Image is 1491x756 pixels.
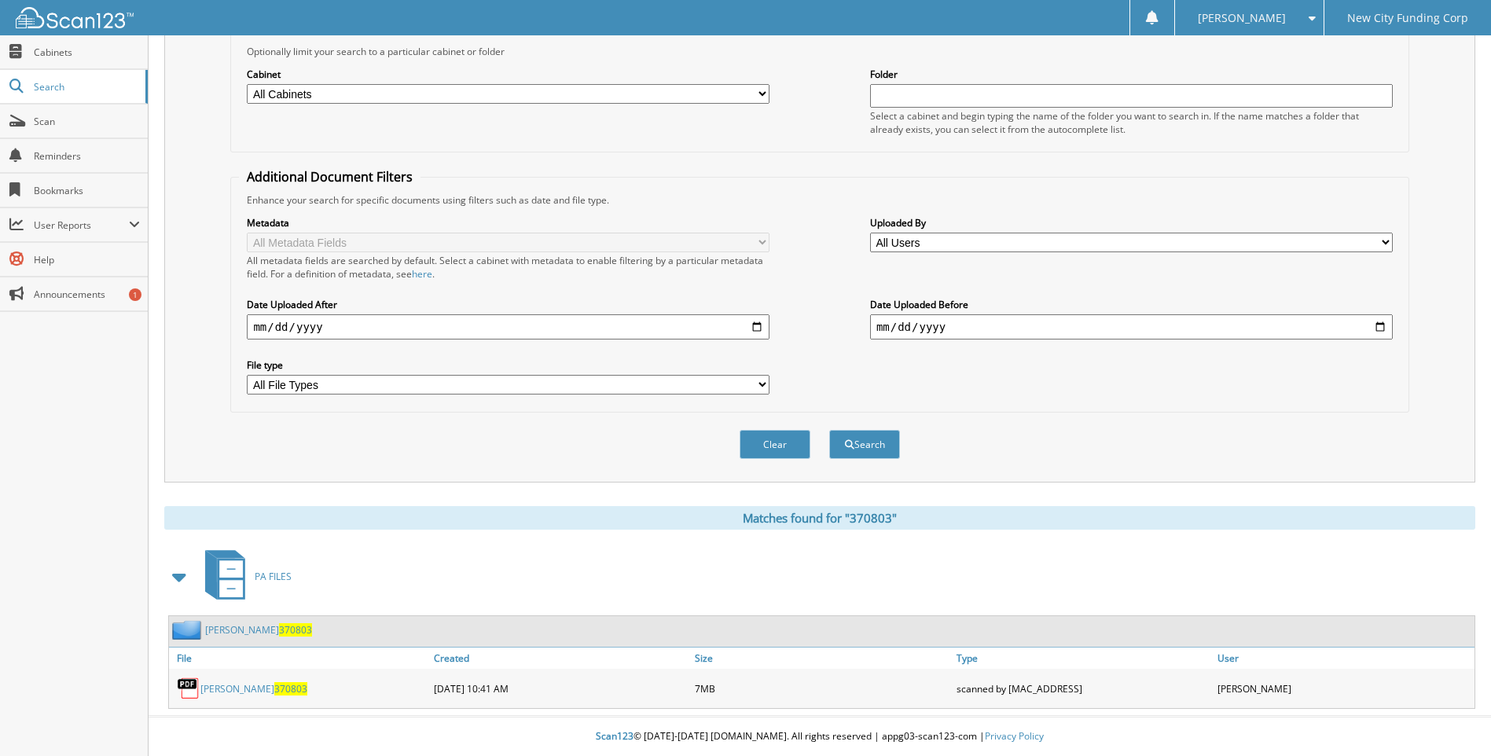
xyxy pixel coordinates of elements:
a: here [412,267,432,281]
label: Folder [870,68,1393,81]
label: Metadata [247,216,769,229]
a: User [1214,648,1474,669]
a: [PERSON_NAME]370803 [205,623,312,637]
a: Type [953,648,1214,669]
a: Privacy Policy [985,729,1044,743]
span: Reminders [34,149,140,163]
label: Date Uploaded Before [870,298,1393,311]
span: Cabinets [34,46,140,59]
div: Optionally limit your search to a particular cabinet or folder [239,45,1400,58]
a: Size [691,648,952,669]
div: Enhance your search for specific documents using filters such as date and file type. [239,193,1400,207]
button: Search [829,430,900,459]
a: Created [430,648,691,669]
span: Search [34,80,138,94]
div: 1 [129,288,141,301]
a: [PERSON_NAME]370803 [200,682,307,695]
div: © [DATE]-[DATE] [DOMAIN_NAME]. All rights reserved | appg03-scan123-com | [149,717,1491,756]
div: scanned by [MAC_ADDRESS] [953,673,1214,704]
div: [DATE] 10:41 AM [430,673,691,704]
label: Uploaded By [870,216,1393,229]
label: Cabinet [247,68,769,81]
div: Matches found for "370803" [164,506,1475,530]
a: File [169,648,430,669]
span: Announcements [34,288,140,301]
img: PDF.png [177,677,200,700]
a: PA FILES [196,545,292,607]
span: 370803 [274,682,307,695]
input: start [247,314,769,339]
span: Scan123 [596,729,633,743]
span: User Reports [34,218,129,232]
button: Clear [740,430,810,459]
span: Bookmarks [34,184,140,197]
span: New City Funding Corp [1347,13,1468,23]
img: folder2.png [172,620,205,640]
span: [PERSON_NAME] [1198,13,1286,23]
legend: Additional Document Filters [239,168,420,185]
img: scan123-logo-white.svg [16,7,134,28]
div: All metadata fields are searched by default. Select a cabinet with metadata to enable filtering b... [247,254,769,281]
label: File type [247,358,769,372]
label: Date Uploaded After [247,298,769,311]
div: [PERSON_NAME] [1214,673,1474,704]
span: Scan [34,115,140,128]
span: Help [34,253,140,266]
span: 370803 [279,623,312,637]
span: PA FILES [255,570,292,583]
div: Select a cabinet and begin typing the name of the folder you want to search in. If the name match... [870,109,1393,136]
div: 7MB [691,673,952,704]
input: end [870,314,1393,339]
